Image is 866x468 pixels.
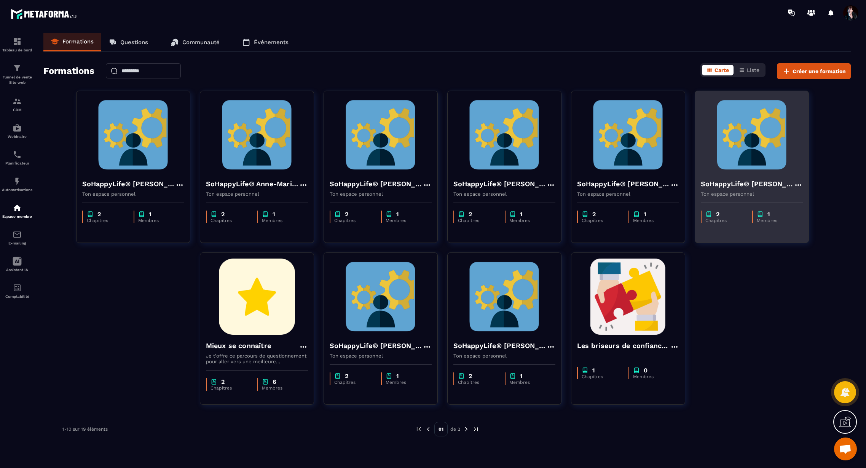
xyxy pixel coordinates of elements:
[13,64,22,73] img: formation
[453,353,555,359] p: Ton espace personnel
[324,252,447,414] a: formation-backgroundSoHappyLife® [PERSON_NAME]Ton espace personnelchapter2Chapitreschapter1Membres
[2,241,32,245] p: E-mailing
[757,218,795,223] p: Membres
[571,91,695,252] a: formation-backgroundSoHappyLife® [PERSON_NAME]Ton espace personnelchapter2Chapitreschapter1Membres
[592,211,596,218] p: 2
[206,340,271,351] h4: Mieux se connaître
[425,426,432,433] img: prev
[453,191,555,197] p: Ton espace personnel
[262,378,269,385] img: chapter
[13,37,22,46] img: formation
[211,385,250,391] p: Chapitres
[87,218,126,223] p: Chapitres
[13,150,22,159] img: scheduler
[13,203,22,212] img: automations
[577,179,670,189] h4: SoHappyLife® [PERSON_NAME]
[592,367,595,374] p: 1
[2,251,32,278] a: Assistant IA
[200,252,324,414] a: formation-backgroundMieux se connaîtreJe t'offre ce parcours de questionnement pour aller vers un...
[509,372,516,380] img: chapter
[386,380,424,385] p: Membres
[211,218,250,223] p: Chapitres
[206,97,308,173] img: formation-background
[453,340,546,351] h4: SoHappyLife® [PERSON_NAME]
[396,372,399,380] p: 1
[453,97,555,173] img: formation-background
[334,218,373,223] p: Chapitres
[509,211,516,218] img: chapter
[469,211,472,218] p: 2
[13,97,22,106] img: formation
[767,211,770,218] p: 1
[330,340,423,351] h4: SoHappyLife® [PERSON_NAME]
[386,211,392,218] img: chapter
[334,372,341,380] img: chapter
[463,426,470,433] img: next
[633,367,640,374] img: chapter
[447,252,571,414] a: formation-backgroundSoHappyLife® [PERSON_NAME]Ton espace personnelchapter2Chapitreschapter1Membres
[714,67,729,73] span: Carte
[206,259,308,335] img: formation-background
[2,224,32,251] a: emailemailE-mailing
[101,33,156,51] a: Questions
[469,372,472,380] p: 2
[206,191,308,197] p: Ton espace personnel
[734,65,764,75] button: Liste
[254,39,289,46] p: Événements
[577,191,679,197] p: Ton espace personnel
[182,39,220,46] p: Communauté
[644,367,648,374] p: 0
[520,372,523,380] p: 1
[2,268,32,272] p: Assistant IA
[386,218,424,223] p: Membres
[2,118,32,144] a: automationsautomationsWebinaire
[577,97,679,173] img: formation-background
[76,91,200,252] a: formation-backgroundSoHappyLife® [PERSON_NAME]Ton espace personnelchapter2Chapitreschapter1Membres
[11,7,79,21] img: logo
[2,294,32,299] p: Comptabilité
[2,144,32,171] a: schedulerschedulerPlanificateur
[235,33,296,51] a: Événements
[330,191,432,197] p: Ton espace personnel
[330,353,432,359] p: Ton espace personnel
[330,179,423,189] h4: SoHappyLife® [PERSON_NAME]
[747,67,759,73] span: Liste
[13,230,22,239] img: email
[273,378,276,385] p: 6
[345,372,348,380] p: 2
[701,97,803,173] img: formation-background
[582,367,588,374] img: chapter
[793,67,846,75] span: Créer une formation
[695,91,818,252] a: formation-backgroundSoHappyLife® [PERSON_NAME]Ton espace personnelchapter2Chapitreschapter1Membres
[221,378,225,385] p: 2
[633,211,640,218] img: chapter
[334,380,373,385] p: Chapitres
[702,65,734,75] button: Carte
[262,385,300,391] p: Membres
[453,179,546,189] h4: SoHappyLife® [PERSON_NAME]
[2,91,32,118] a: formationformationCRM
[163,33,227,51] a: Communauté
[97,211,101,218] p: 2
[705,218,745,223] p: Chapitres
[324,91,447,252] a: formation-backgroundSoHappyLife® [PERSON_NAME]Ton espace personnelchapter2Chapitreschapter1Membres
[13,283,22,292] img: accountant
[458,211,465,218] img: chapter
[2,198,32,224] a: automationsautomationsEspace membre
[582,211,588,218] img: chapter
[2,31,32,58] a: formationformationTableau de bord
[2,161,32,165] p: Planificateur
[2,278,32,304] a: accountantaccountantComptabilité
[453,259,555,335] img: formation-background
[43,63,94,79] h2: Formations
[149,211,152,218] p: 1
[87,211,94,218] img: chapter
[330,259,432,335] img: formation-background
[2,171,32,198] a: automationsautomationsAutomatisations
[138,218,177,223] p: Membres
[757,211,764,218] img: chapter
[200,91,324,252] a: formation-backgroundSoHappyLife® Anne-Marine ALLEONTon espace personnelchapter2Chapitreschapter1M...
[206,179,299,189] h4: SoHappyLife® Anne-Marine ALLEON
[450,426,460,432] p: de 2
[396,211,399,218] p: 1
